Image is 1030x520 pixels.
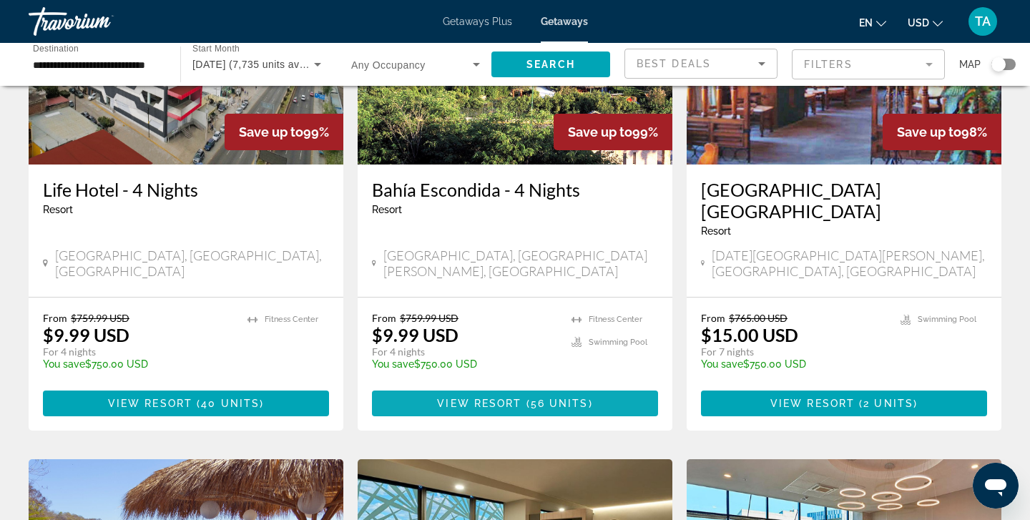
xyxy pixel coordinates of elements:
[859,12,886,33] button: Change language
[43,204,73,215] span: Resort
[637,55,765,72] mat-select: Sort by
[568,124,632,139] span: Save up to
[443,16,512,27] a: Getaways Plus
[372,324,458,345] p: $9.99 USD
[372,391,658,416] button: View Resort(56 units)
[975,14,991,29] span: TA
[897,124,961,139] span: Save up to
[372,358,557,370] p: $750.00 USD
[701,391,987,416] button: View Resort(2 units)
[265,315,318,324] span: Fitness Center
[43,324,129,345] p: $9.99 USD
[701,358,743,370] span: You save
[351,59,426,71] span: Any Occupancy
[372,179,658,200] a: Bahía Escondida - 4 Nights
[701,179,987,222] a: [GEOGRAPHIC_DATA] [GEOGRAPHIC_DATA]
[33,44,79,53] span: Destination
[859,17,873,29] span: en
[225,114,343,150] div: 99%
[29,3,172,40] a: Travorium
[400,312,458,324] span: $759.99 USD
[959,54,981,74] span: Map
[701,345,886,358] p: For 7 nights
[792,49,945,80] button: Filter
[701,358,886,370] p: $750.00 USD
[108,398,192,409] span: View Resort
[43,179,329,200] a: Life Hotel - 4 Nights
[372,204,402,215] span: Resort
[554,114,672,150] div: 99%
[973,463,1019,509] iframe: Button to launch messaging window
[908,17,929,29] span: USD
[372,358,414,370] span: You save
[526,59,575,70] span: Search
[43,345,233,358] p: For 4 nights
[712,247,987,279] span: [DATE][GEOGRAPHIC_DATA][PERSON_NAME], [GEOGRAPHIC_DATA], [GEOGRAPHIC_DATA]
[908,12,943,33] button: Change currency
[918,315,976,324] span: Swimming Pool
[701,324,798,345] p: $15.00 USD
[192,59,334,70] span: [DATE] (7,735 units available)
[541,16,588,27] a: Getaways
[43,312,67,324] span: From
[770,398,855,409] span: View Resort
[863,398,913,409] span: 2 units
[383,247,658,279] span: [GEOGRAPHIC_DATA], [GEOGRAPHIC_DATA][PERSON_NAME], [GEOGRAPHIC_DATA]
[589,338,647,347] span: Swimming Pool
[71,312,129,324] span: $759.99 USD
[55,247,329,279] span: [GEOGRAPHIC_DATA], [GEOGRAPHIC_DATA], [GEOGRAPHIC_DATA]
[201,398,260,409] span: 40 units
[729,312,788,324] span: $765.00 USD
[637,58,711,69] span: Best Deals
[855,398,918,409] span: ( )
[437,398,521,409] span: View Resort
[491,51,610,77] button: Search
[964,6,1001,36] button: User Menu
[192,44,240,54] span: Start Month
[43,391,329,416] button: View Resort(40 units)
[372,312,396,324] span: From
[701,225,731,237] span: Resort
[239,124,303,139] span: Save up to
[43,358,233,370] p: $750.00 USD
[192,398,264,409] span: ( )
[701,312,725,324] span: From
[521,398,592,409] span: ( )
[883,114,1001,150] div: 98%
[589,315,642,324] span: Fitness Center
[43,358,85,370] span: You save
[531,398,589,409] span: 56 units
[372,345,557,358] p: For 4 nights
